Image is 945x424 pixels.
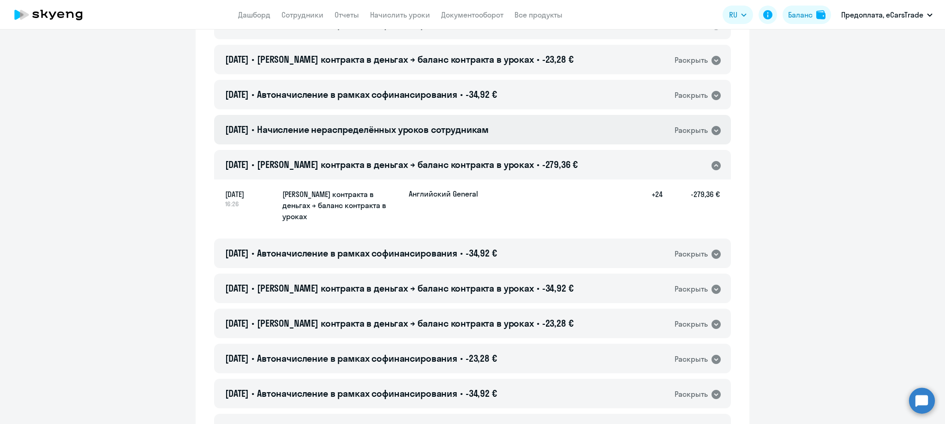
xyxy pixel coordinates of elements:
[225,352,249,364] span: [DATE]
[537,317,539,329] span: •
[370,10,430,19] a: Начислить уроки
[460,388,463,399] span: •
[251,282,254,294] span: •
[788,9,813,20] div: Баланс
[514,10,562,19] a: Все продукты
[251,159,254,170] span: •
[225,54,249,65] span: [DATE]
[257,282,534,294] span: [PERSON_NAME] контракта в деньгах → баланс контракта в уроках
[542,282,574,294] span: -34,92 €
[251,54,254,65] span: •
[251,124,254,135] span: •
[257,388,457,399] span: Автоначисление в рамках софинансирования
[466,247,497,259] span: -34,92 €
[251,317,254,329] span: •
[225,388,249,399] span: [DATE]
[257,317,534,329] span: [PERSON_NAME] контракта в деньгах → баланс контракта в уроках
[257,124,489,135] span: Начисление нераспределённых уроков сотрудникам
[675,353,708,365] div: Раскрыть
[257,54,534,65] span: [PERSON_NAME] контракта в деньгах → баланс контракта в уроках
[633,189,663,223] h5: +24
[675,318,708,330] div: Раскрыть
[238,10,270,19] a: Дашборд
[466,352,497,364] span: -23,28 €
[460,247,463,259] span: •
[675,125,708,136] div: Раскрыть
[837,4,937,26] button: Предоплата, eCarsTrade
[466,388,497,399] span: -34,92 €
[675,283,708,295] div: Раскрыть
[542,54,574,65] span: -23,28 €
[282,189,401,222] h5: [PERSON_NAME] контракта в деньгах → баланс контракта в уроках
[257,352,457,364] span: Автоначисление в рамках софинансирования
[225,282,249,294] span: [DATE]
[675,54,708,66] div: Раскрыть
[783,6,831,24] button: Балансbalance
[729,9,737,20] span: RU
[257,159,534,170] span: [PERSON_NAME] контракта в деньгах → баланс контракта в уроках
[675,248,708,260] div: Раскрыть
[335,10,359,19] a: Отчеты
[441,10,503,19] a: Документооборот
[723,6,753,24] button: RU
[537,54,539,65] span: •
[251,352,254,364] span: •
[225,189,275,200] span: [DATE]
[675,90,708,101] div: Раскрыть
[663,189,720,223] h5: -279,36 €
[225,247,249,259] span: [DATE]
[257,89,457,100] span: Автоначисление в рамках софинансирования
[225,200,275,208] span: 16:26
[542,317,574,329] span: -23,28 €
[257,247,457,259] span: Автоначисление в рамках софинансирования
[225,317,249,329] span: [DATE]
[225,89,249,100] span: [DATE]
[542,159,578,170] span: -279,36 €
[675,388,708,400] div: Раскрыть
[537,159,539,170] span: •
[251,388,254,399] span: •
[251,247,254,259] span: •
[537,282,539,294] span: •
[281,10,323,19] a: Сотрудники
[460,352,463,364] span: •
[816,10,825,19] img: balance
[409,189,478,199] p: Английский General
[460,89,463,100] span: •
[466,89,497,100] span: -34,92 €
[225,159,249,170] span: [DATE]
[225,124,249,135] span: [DATE]
[841,9,923,20] p: Предоплата, eCarsTrade
[251,89,254,100] span: •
